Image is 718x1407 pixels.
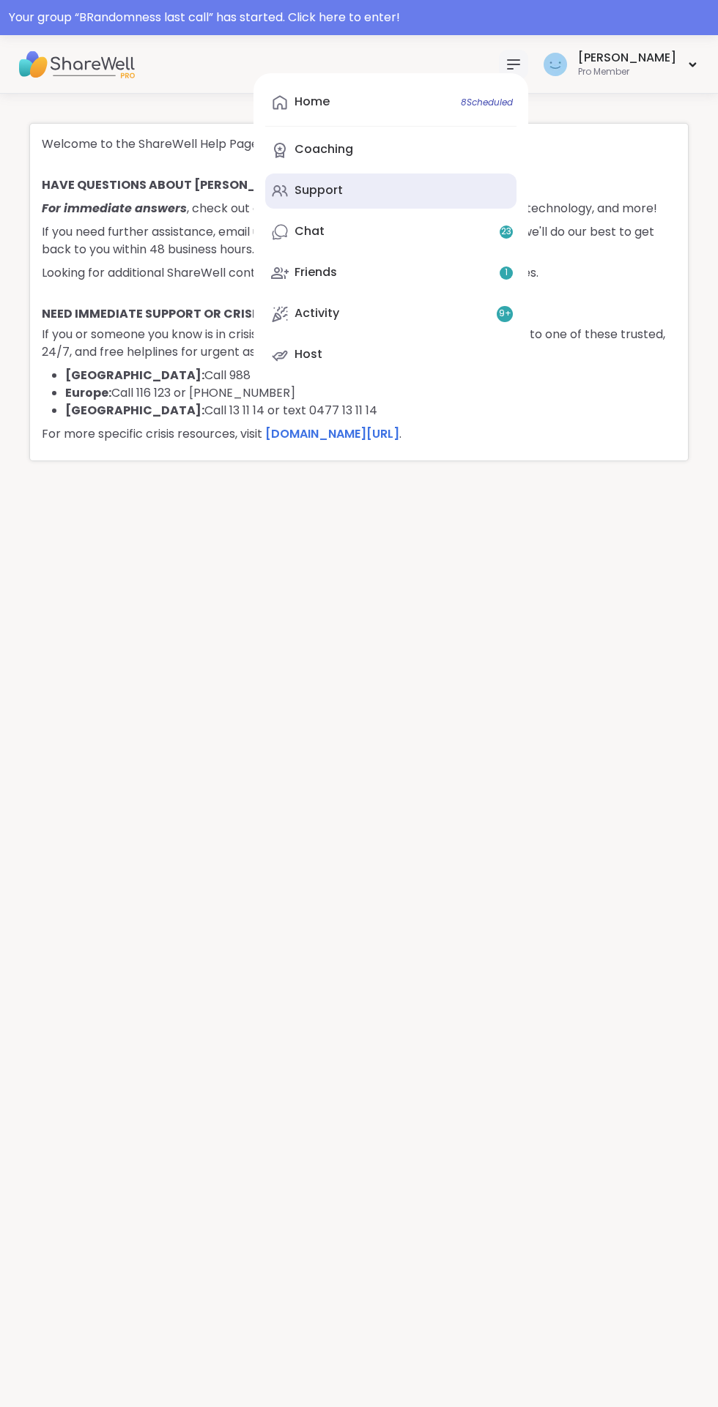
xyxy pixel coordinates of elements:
span: 9 + [499,307,511,320]
b: Europe: [65,384,111,401]
span: 1 [505,266,508,279]
p: Looking for additional ShareWell content? Visit our for more insights and updates. [42,264,676,282]
div: Coaching [295,141,353,157]
a: Home8Scheduled [265,85,517,120]
a: Activity9+ [265,296,517,332]
a: Coaching [265,133,517,168]
a: Chat23 [265,214,517,250]
h4: HAVE QUESTIONS ABOUT [PERSON_NAME]? [42,176,676,200]
div: Host [295,346,322,362]
div: Your group “ BRandomness last call ” has started. Click here to enter! [9,9,709,26]
li: Call 116 123 or [PHONE_NUMBER] [65,384,676,402]
p: If you or someone you know is in crisis or contemplating self-harm, please reach out to one of th... [42,326,676,361]
p: , check out our for inquiries about membership, billing, technology, and more! [42,200,676,217]
a: Host [265,337,517,373]
div: Chat [295,223,325,239]
b: [GEOGRAPHIC_DATA]: [65,367,204,384]
span: 23 [501,225,511,238]
span: For immediate answers [42,200,187,217]
a: [DOMAIN_NAME][URL] [265,425,399,442]
b: [GEOGRAPHIC_DATA]: [65,402,204,419]
div: Pro Member [578,66,676,78]
p: If you need further assistance, email us at , and we'll do our best to get back to you within 48 ... [42,223,676,258]
img: Cyndy [544,53,567,76]
div: Activity [295,305,339,321]
a: Support [265,173,517,209]
div: [PERSON_NAME] [578,50,676,66]
p: Welcome to the ShareWell Help Page! [42,135,676,153]
a: Friends1 [265,255,517,291]
div: Friends [295,264,337,280]
li: Call 13 11 14 or text 0477 13 11 14 [65,402,676,419]
img: ShareWell Nav Logo [18,39,135,90]
li: Call 988 [65,367,676,384]
span: 8 Scheduled [461,97,513,108]
div: Support [295,182,343,198]
div: Home [295,94,330,110]
p: For more specific crisis resources, visit . [42,425,676,443]
h4: NEED IMMEDIATE SUPPORT OR CRISIS RESOURCES? [42,305,676,326]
